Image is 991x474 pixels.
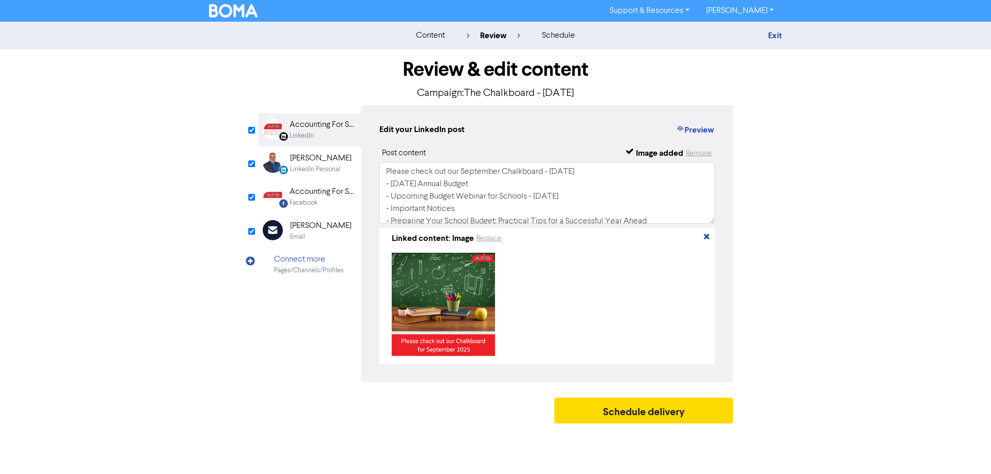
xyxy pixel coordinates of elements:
[290,232,305,242] div: Email
[416,29,445,42] div: content
[392,253,495,356] img: image_1754539506988.png
[379,123,465,137] div: Edit your LinkedIn post
[476,233,502,244] button: Replace
[379,162,715,224] textarea: Please check out our September Chalkboard - [DATE] - [DATE] Annual Budget - Upcoming Budget Webin...
[392,232,474,244] div: Linked content: Image
[542,29,575,42] div: schedule
[258,248,361,281] div: Connect morePages/Channels/Profiles
[290,152,351,165] div: [PERSON_NAME]
[209,4,258,18] img: BOMA Logo
[263,152,283,173] img: LinkedinPersonal
[274,266,344,275] div: Pages/Channels/Profiles
[467,29,520,42] div: review
[258,113,361,146] div: Linkedin Accounting For Schools LimitedLinkedIn
[290,131,314,141] div: LinkedIn
[290,198,317,208] div: Facebook
[263,119,283,139] img: Linkedin
[258,214,361,248] div: [PERSON_NAME]Email
[768,30,782,41] a: Exit
[676,123,715,137] button: Preview
[290,119,356,131] div: Accounting For Schools Limited
[290,186,356,198] div: Accounting For Schools
[258,86,733,101] p: Campaign: The Chalkboard - [DATE]
[939,424,991,474] iframe: Chat Widget
[698,3,782,19] a: [PERSON_NAME]
[290,165,340,174] div: LinkedIn Personal
[601,3,698,19] a: Support & Resources
[258,58,733,81] h1: Review & edit content
[685,147,712,159] button: Remove
[258,180,361,214] div: Facebook Accounting For SchoolsFacebook
[274,253,344,266] div: Connect more
[290,220,351,232] div: [PERSON_NAME]
[554,398,733,423] button: Schedule delivery
[263,186,283,206] img: Facebook
[636,147,683,159] div: Image added
[258,146,361,180] div: LinkedinPersonal [PERSON_NAME]LinkedIn Personal
[382,147,426,159] div: Post content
